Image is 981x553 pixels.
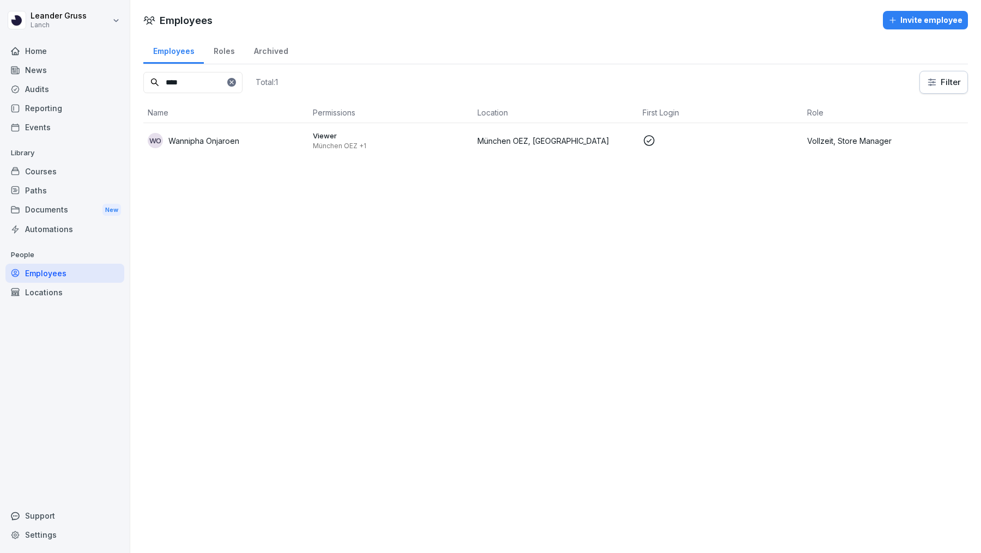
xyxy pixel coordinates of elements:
p: People [5,246,124,264]
p: Leander Gruss [31,11,87,21]
div: Filter [927,77,961,88]
a: Reporting [5,99,124,118]
div: Support [5,506,124,525]
p: Total: 1 [256,77,278,87]
a: Employees [143,36,204,64]
th: Permissions [308,102,474,123]
a: Paths [5,181,124,200]
th: Name [143,102,308,123]
p: Lanch [31,21,87,29]
a: Automations [5,220,124,239]
th: Role [803,102,968,123]
h1: Employees [160,13,213,28]
a: Roles [204,36,244,64]
div: New [102,204,121,216]
button: Invite employee [883,11,968,29]
a: Audits [5,80,124,99]
p: München OEZ, [GEOGRAPHIC_DATA] [477,135,634,147]
a: Employees [5,264,124,283]
a: Settings [5,525,124,544]
p: Wannipha Onjaroen [168,135,239,147]
th: Location [473,102,638,123]
div: Invite employee [888,14,962,26]
p: Viewer [313,131,469,141]
div: Documents [5,200,124,220]
a: Courses [5,162,124,181]
p: München OEZ +1 [313,142,469,150]
a: News [5,60,124,80]
a: Events [5,118,124,137]
button: Filter [920,71,967,93]
a: DocumentsNew [5,200,124,220]
a: Locations [5,283,124,302]
p: Library [5,144,124,162]
p: Vollzeit, Store Manager [807,135,964,147]
a: Archived [244,36,298,64]
div: WO [148,133,163,148]
a: Home [5,41,124,60]
th: First Login [638,102,803,123]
